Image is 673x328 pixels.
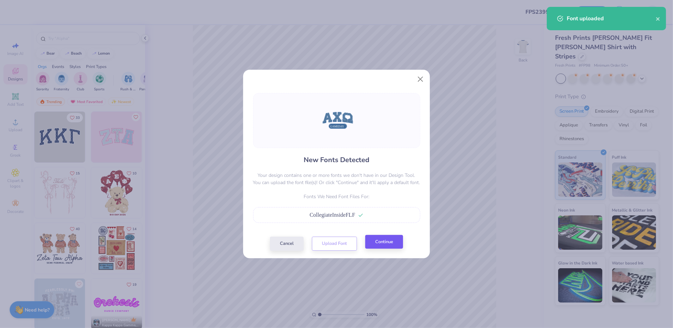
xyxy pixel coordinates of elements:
h4: New Fonts Detected [304,155,369,165]
button: close [656,14,661,23]
button: Continue [365,235,403,249]
button: Cancel [270,237,304,251]
p: Your design contains one or more fonts we don't have in our Design Tool. You can upload the font ... [253,172,420,186]
button: Close [414,73,427,86]
div: Font uploaded [567,14,656,23]
span: CollegiateInsideFLF [310,212,355,218]
p: Fonts We Need Font Files For: [253,193,420,200]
